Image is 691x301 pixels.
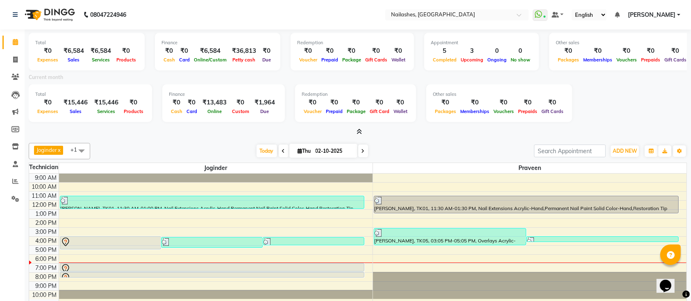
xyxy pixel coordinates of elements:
[60,263,364,271] div: Sneha , TK04, 07:00 PM-08:00 PM, Nail Extensions Gel-Hand
[35,57,60,63] span: Expenses
[199,98,230,107] div: ₹13,483
[539,98,566,107] div: ₹0
[539,109,566,114] span: Gift Cards
[509,57,532,63] span: No show
[516,109,539,114] span: Prepaids
[374,196,678,213] div: [PERSON_NAME], TK01, 11:30 AM-01:30 PM, Nail Extensions Acrylic-Hand,Permanent Nail Paint Solid C...
[60,46,87,56] div: ₹6,584
[297,39,407,46] div: Redemption
[30,192,59,200] div: 11:00 AM
[368,98,391,107] div: ₹0
[34,255,59,263] div: 6:00 PM
[70,146,83,153] span: +1
[297,46,319,56] div: ₹0
[177,57,192,63] span: Card
[34,228,59,236] div: 3:00 PM
[57,147,61,153] a: x
[259,46,274,56] div: ₹0
[534,145,606,157] input: Search Appointment
[431,39,532,46] div: Appointment
[60,237,161,249] div: [PERSON_NAME], TK03, 04:00 PM-05:30 PM, Eyelash Extensions Classic-Both
[161,238,262,247] div: [PERSON_NAME], TK07, 04:05 PM-05:20 PM, Acrylic extension + Solid color ,Nail Art Stamping Per Fi...
[319,57,340,63] span: Prepaid
[114,46,138,56] div: ₹0
[35,91,145,98] div: Total
[581,57,614,63] span: Memberships
[169,91,278,98] div: Finance
[556,46,581,56] div: ₹0
[459,46,485,56] div: 3
[373,163,687,173] span: Praveen
[324,109,345,114] span: Prepaid
[34,237,59,245] div: 4:00 PM
[302,91,409,98] div: Redemption
[231,57,258,63] span: Petty cash
[122,98,145,107] div: ₹0
[345,98,368,107] div: ₹0
[302,109,324,114] span: Voucher
[485,57,509,63] span: Ongoing
[556,39,689,46] div: Other sales
[29,74,63,81] label: Current month
[374,229,526,245] div: [PERSON_NAME], TK05, 03:05 PM-05:05 PM, Overlays Acrylic-Hand,Nail Art Ombre-Hand
[34,264,59,272] div: 7:00 PM
[491,109,516,114] span: Vouchers
[302,98,324,107] div: ₹0
[59,163,373,173] span: Joginder
[296,148,313,154] span: Thu
[34,282,59,290] div: 9:00 PM
[29,163,59,172] div: Technician
[35,46,60,56] div: ₹0
[391,109,409,114] span: Wallet
[628,11,675,19] span: [PERSON_NAME]
[161,57,177,63] span: Cash
[259,109,271,114] span: Due
[205,109,224,114] span: Online
[433,91,566,98] div: Other sales
[389,46,407,56] div: ₹0
[161,39,274,46] div: Finance
[169,109,184,114] span: Cash
[391,98,409,107] div: ₹0
[60,272,364,277] div: Sneha , TK04, 08:00 PM-08:30 PM, Permanent Nail Paint Solid Color-Hand
[556,57,581,63] span: Packages
[459,57,485,63] span: Upcoming
[21,3,77,26] img: logo
[657,268,683,293] iframe: chat widget
[614,46,639,56] div: ₹0
[161,46,177,56] div: ₹0
[458,109,491,114] span: Memberships
[35,39,138,46] div: Total
[389,57,407,63] span: Wallet
[614,57,639,63] span: Vouchers
[431,57,459,63] span: Completed
[491,98,516,107] div: ₹0
[433,109,458,114] span: Packages
[192,57,229,63] span: Online/Custom
[192,46,229,56] div: ₹6,584
[319,46,340,56] div: ₹0
[581,46,614,56] div: ₹0
[31,201,59,209] div: 12:00 PM
[177,46,192,56] div: ₹0
[263,238,364,245] div: deep, TK06, 04:05 PM-05:05 PM, Restoration Removal of Extensions-Hand,Permanent Nail Paint Solid ...
[485,46,509,56] div: 0
[662,46,689,56] div: ₹0
[34,174,59,182] div: 9:00 AM
[90,57,112,63] span: Services
[251,98,278,107] div: ₹1,964
[169,98,184,107] div: ₹0
[34,210,59,218] div: 1:00 PM
[230,98,251,107] div: ₹0
[35,98,60,107] div: ₹0
[431,46,459,56] div: 5
[229,46,259,56] div: ₹36,813
[36,147,57,153] span: Joginder
[611,145,639,157] button: ADD NEW
[345,109,368,114] span: Package
[90,3,126,26] b: 08047224946
[184,109,199,114] span: Card
[35,109,60,114] span: Expenses
[340,57,363,63] span: Package
[66,57,82,63] span: Sales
